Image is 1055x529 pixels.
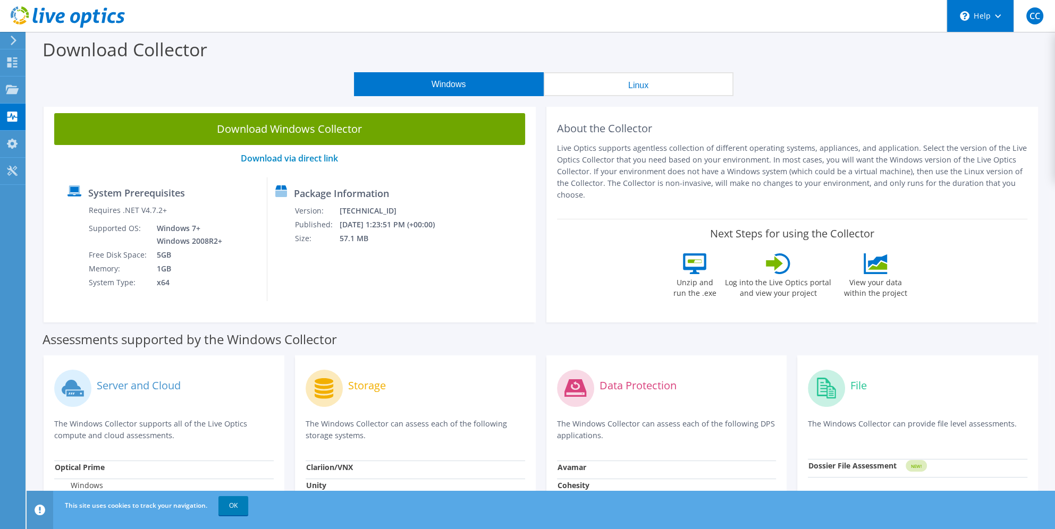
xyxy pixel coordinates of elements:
button: Linux [544,72,733,96]
td: [TECHNICAL_ID] [339,204,449,218]
label: Next Steps for using the Collector [710,227,874,240]
label: Windows [55,480,103,491]
label: File [850,380,867,391]
strong: Clariion/VNX [306,462,353,472]
label: Server and Cloud [97,380,181,391]
label: Assessments supported by the Windows Collector [43,334,337,345]
td: 1GB [149,262,224,276]
label: Data Protection [600,380,677,391]
td: 5GB [149,248,224,262]
label: System Prerequisites [88,187,185,198]
svg: \n [960,11,969,21]
td: [DATE] 1:23:51 PM (+00:00) [339,218,449,232]
label: Requires .NET V4.7.2+ [89,205,167,216]
strong: Optical Prime [55,462,105,472]
td: Memory: [88,262,149,276]
td: x64 [149,276,224,289]
p: The Windows Collector supports all of the Live Optics compute and cloud assessments. [54,418,274,441]
span: This site uses cookies to track your navigation. [65,501,207,510]
td: Published: [294,218,339,232]
label: Package Information [294,188,389,199]
p: The Windows Collector can provide file level assessments. [808,418,1027,440]
span: CC [1026,7,1043,24]
p: Live Optics supports agentless collection of different operating systems, appliances, and applica... [557,142,1028,201]
h2: About the Collector [557,122,1028,135]
td: System Type: [88,276,149,289]
label: Storage [348,380,386,391]
label: Download Collector [43,37,207,62]
td: Size: [294,232,339,245]
td: Windows 7+ Windows 2008R2+ [149,221,224,248]
p: The Windows Collector can assess each of the following storage systems. [306,418,525,441]
a: OK [218,496,248,515]
td: 57.1 MB [339,232,449,245]
p: The Windows Collector can assess each of the following DPS applications. [557,418,777,441]
a: Download via direct link [241,152,338,164]
label: View your data within the project [837,274,914,298]
label: Log into the Live Optics portal and view your project [724,274,832,298]
td: Free Disk Space: [88,248,149,262]
strong: Unity [306,480,326,490]
strong: Cohesity [558,480,589,490]
a: Download Windows Collector [54,113,525,145]
strong: Dossier File Assessment [808,460,897,471]
label: Unzip and run the .exe [670,274,719,298]
td: Supported OS: [88,221,149,248]
td: Version: [294,204,339,218]
button: Windows [354,72,544,96]
tspan: NEW! [911,463,922,469]
strong: Avamar [558,462,586,472]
